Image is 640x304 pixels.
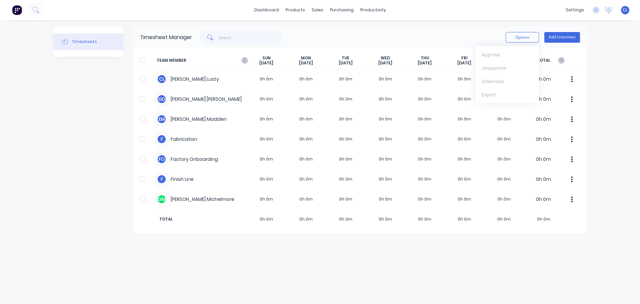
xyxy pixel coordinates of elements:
[308,5,327,15] div: sales
[299,60,313,66] span: [DATE]
[381,55,390,61] span: WED
[461,55,468,61] span: FRI
[219,31,284,44] input: Search...
[524,216,563,222] span: 0h 0m
[482,76,533,86] div: Download
[140,33,192,41] div: Timesheet Manager
[247,216,286,222] span: 0h 0m
[326,216,366,222] span: 0h 0m
[339,60,353,66] span: [DATE]
[476,48,539,61] button: Approve
[623,7,628,13] span: CL
[72,39,97,45] div: Timesheets
[562,5,587,15] div: settings
[476,74,539,88] button: Download
[327,5,357,15] div: purchasing
[476,61,539,74] button: Unapprove
[482,63,533,73] div: Unapprove
[421,55,429,61] span: THU
[251,5,282,15] a: dashboard
[157,55,247,66] span: TEAM MEMBER
[484,216,524,222] span: 0h 0m
[53,33,123,50] button: Timesheets
[457,60,471,66] span: [DATE]
[378,60,392,66] span: [DATE]
[476,88,539,101] button: Export
[282,5,308,15] div: products
[259,60,273,66] span: [DATE]
[262,55,271,61] span: SUN
[365,216,405,222] span: 0h 0m
[301,55,311,61] span: MON
[524,55,563,66] span: TOTAL
[342,55,349,61] span: TUE
[544,32,580,43] button: Add timesheet
[157,216,247,222] span: TOTAL
[405,216,445,222] span: 0h 0m
[482,90,533,99] div: Export
[286,216,326,222] span: 0h 0m
[445,216,484,222] span: 0h 0m
[12,5,22,15] img: Factory
[357,5,389,15] div: productivity
[418,60,432,66] span: [DATE]
[482,50,533,59] div: Approve
[506,32,539,43] button: Options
